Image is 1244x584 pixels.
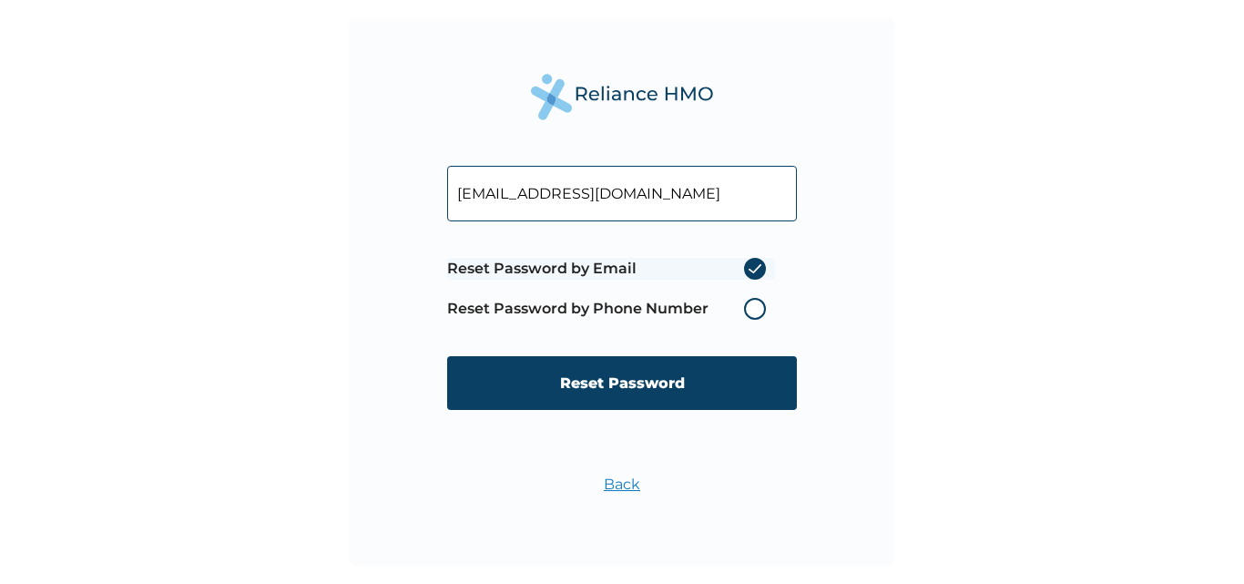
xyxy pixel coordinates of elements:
[447,298,775,320] label: Reset Password by Phone Number
[531,74,713,120] img: Reliance Health's Logo
[604,476,640,493] a: Back
[447,249,775,329] span: Password reset method
[447,356,797,410] input: Reset Password
[447,166,797,221] input: Your Enrollee ID or Email Address
[447,258,775,280] label: Reset Password by Email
